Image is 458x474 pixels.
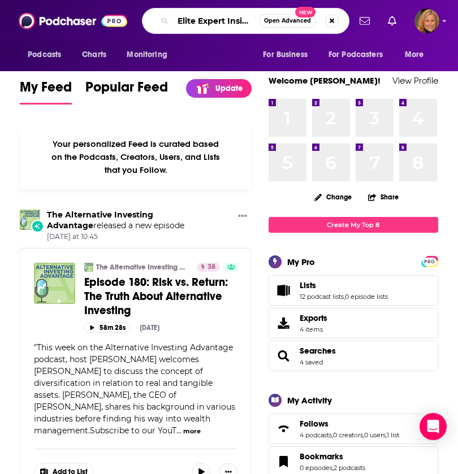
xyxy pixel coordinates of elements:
span: Searches [269,341,438,371]
span: ... [176,425,182,436]
div: Search podcasts, credits, & more... [142,8,349,34]
span: This week on the Alternative Investing Advantage podcast, host [PERSON_NAME] welcomes [PERSON_NAM... [34,342,235,436]
span: My Feed [20,79,72,102]
div: My Activity [287,395,332,406]
span: PRO [423,258,437,266]
div: [DATE] [140,324,159,332]
span: Lists [269,275,438,306]
button: open menu [20,44,76,66]
span: Bookmarks [300,451,343,462]
a: Create My Top 8 [269,217,438,232]
a: Welcome [PERSON_NAME]! [269,75,381,86]
span: Follows [300,419,329,429]
a: Popular Feed [85,79,168,105]
span: , [332,431,333,439]
span: Popular Feed [85,79,168,102]
p: Update [215,84,243,93]
button: Open AdvancedNew [259,14,316,28]
a: 0 creators [333,431,363,439]
span: More [405,47,424,63]
span: Open Advanced [264,18,311,24]
a: Show notifications dropdown [383,11,401,31]
a: Follows [300,419,399,429]
div: Your personalized Feed is curated based on the Podcasts, Creators, Users, and Lists that you Follow. [20,125,252,189]
a: 0 episode lists [345,293,388,301]
a: 12 podcast lists [300,293,344,301]
span: , [332,464,334,472]
span: Monitoring [127,47,167,63]
a: Searches [273,348,295,364]
a: My Feed [20,79,72,105]
a: Lists [273,282,295,298]
span: For Business [263,47,308,63]
a: Bookmarks [273,454,295,469]
a: 2 podcasts [334,464,365,472]
a: 0 episodes [300,464,332,472]
button: Show profile menu [414,8,439,33]
a: View Profile [392,75,438,86]
img: The Alternative Investing Advantage [20,210,40,230]
img: The Alternative Investing Advantage [84,263,93,272]
a: Show notifications dropdown [355,11,374,31]
a: Lists [300,280,388,290]
a: Charts [75,44,113,66]
a: Episode 180: Risk vs. Return: The Truth About Alternative Investing [84,275,237,318]
button: 58m 28s [84,322,131,333]
h3: released a new episode [47,210,234,231]
button: open menu [119,44,182,66]
img: Podchaser - Follow, Share and Rate Podcasts [19,10,127,32]
button: more [183,427,201,436]
span: [DATE] at 10:45 [47,232,234,242]
span: Exports [300,313,327,323]
input: Search podcasts, credits, & more... [173,12,259,30]
a: Searches [300,346,336,356]
div: New Episode [31,220,44,232]
span: " [34,342,235,436]
span: Episode 180: Risk vs. Return: The Truth About Alternative Investing [84,275,228,318]
a: PRO [423,256,437,265]
button: Show More Button [234,210,252,224]
span: , [386,431,387,439]
div: My Pro [287,256,315,267]
span: 4 items [300,325,327,333]
a: 4 saved [300,358,323,366]
span: For Podcasters [329,47,383,63]
img: User Profile [414,8,439,33]
span: , [363,431,364,439]
a: 0 users [364,431,386,439]
button: open menu [255,44,322,66]
span: Follows [269,414,438,444]
button: Change [308,190,358,204]
span: 38 [208,262,215,273]
span: Podcasts [28,47,61,63]
div: Open Intercom Messenger [420,413,447,440]
span: Exports [273,315,295,331]
span: , [344,293,345,301]
span: Logged in as LauraHVM [414,8,439,33]
a: Bookmarks [300,451,365,462]
button: open menu [321,44,399,66]
button: Share [368,186,399,208]
a: 4 podcasts [300,431,332,439]
span: New [295,7,316,18]
a: Exports [269,308,438,338]
a: Update [186,79,252,98]
a: The Alternative Investing Advantage [96,263,189,272]
a: 1 list [387,431,399,439]
span: Lists [300,280,316,290]
a: 38 [197,263,220,272]
span: Charts [82,47,106,63]
img: Episode 180: Risk vs. Return: The Truth About Alternative Investing [34,263,75,304]
button: open menu [397,44,438,66]
a: The Alternative Investing Advantage [47,210,153,231]
a: Follows [273,421,295,437]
